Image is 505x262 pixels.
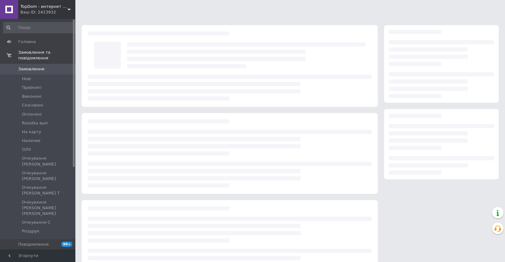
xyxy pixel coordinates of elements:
input: Пошук [3,22,78,33]
span: Очікування [PERSON_NAME] Т [22,185,78,196]
span: Очікування [PERSON_NAME] [PERSON_NAME] [22,199,78,217]
span: Повідомлення [18,242,49,247]
div: Ваш ID: 2413932 [20,9,75,15]
span: Очікування [PERSON_NAME] [22,170,78,182]
span: Виконані [22,94,41,99]
span: Замовлення [18,66,44,72]
span: Прийняті [22,85,41,90]
span: Скасовані [22,102,43,108]
span: Головна [18,39,36,45]
span: Очікування С [22,220,51,225]
span: 99+ [61,242,72,247]
span: Rozetka вып [22,120,48,126]
span: ОЛХ [22,147,31,152]
span: Нові [22,76,31,82]
span: TopDom - интернет магазин топовых товаров для дома и офиса [20,4,68,9]
span: Наличие [22,138,41,144]
span: Очікування [PERSON_NAME] [22,156,78,167]
span: Оплачені [22,112,42,117]
span: На карту [22,129,41,135]
span: Роздрук [22,228,40,234]
span: Замовлення та повідомлення [18,50,75,61]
